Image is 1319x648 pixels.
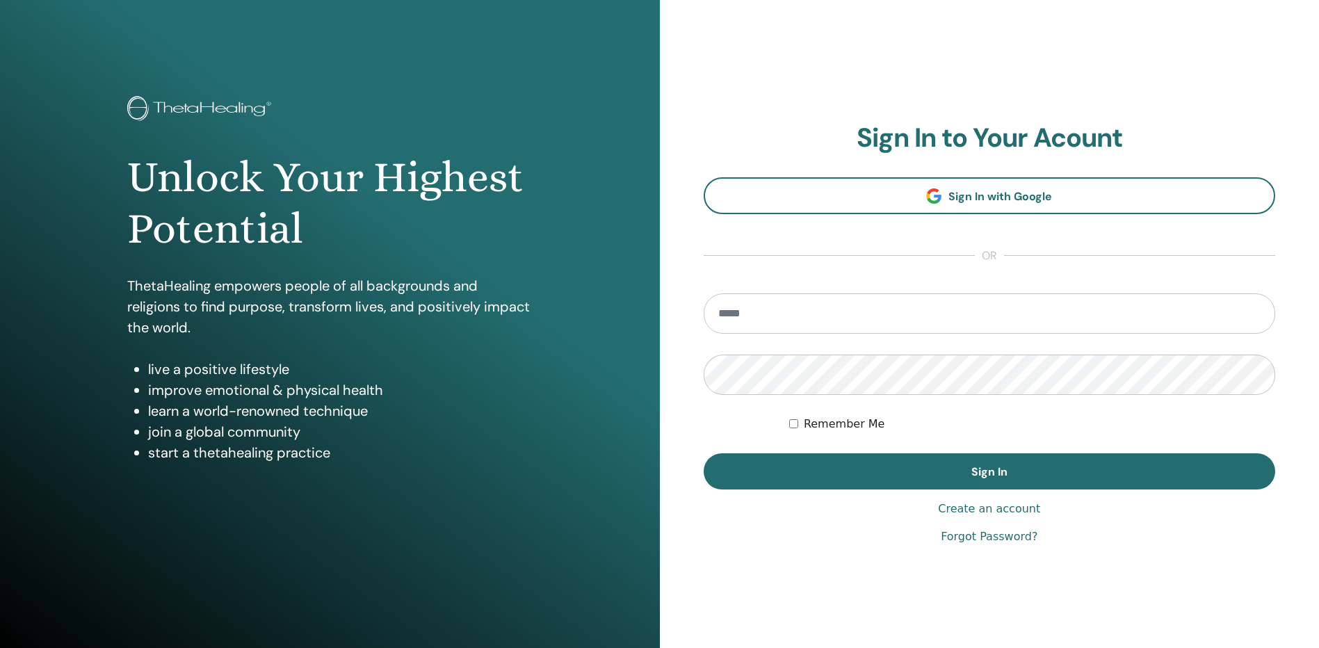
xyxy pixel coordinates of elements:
[704,177,1276,214] a: Sign In with Google
[704,453,1276,489] button: Sign In
[948,189,1052,204] span: Sign In with Google
[148,380,532,400] li: improve emotional & physical health
[941,528,1037,545] a: Forgot Password?
[148,359,532,380] li: live a positive lifestyle
[938,501,1040,517] a: Create an account
[148,421,532,442] li: join a global community
[127,275,532,338] p: ThetaHealing empowers people of all backgrounds and religions to find purpose, transform lives, a...
[789,416,1275,432] div: Keep me authenticated indefinitely or until I manually logout
[148,400,532,421] li: learn a world-renowned technique
[804,416,885,432] label: Remember Me
[975,248,1004,264] span: or
[127,152,532,255] h1: Unlock Your Highest Potential
[704,122,1276,154] h2: Sign In to Your Acount
[971,464,1008,479] span: Sign In
[148,442,532,463] li: start a thetahealing practice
